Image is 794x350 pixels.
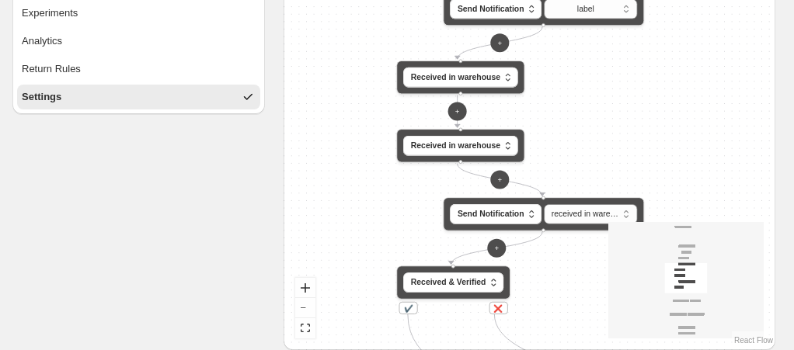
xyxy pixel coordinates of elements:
div: Experiments [22,5,78,21]
div: Send Notification [443,197,644,230]
button: Settings [17,85,260,109]
div: Received in warehouse [396,129,524,162]
g: Edge from 1335c7e9-400a-4982-ad64-7aebd1e1f7f4 to afdea8c0-eb86-4c14-8238-87c4062022ba [451,232,542,265]
div: Received & Verified✔️❌ [396,265,510,299]
button: zoom in [295,278,315,298]
a: React Flow attribution [734,336,773,345]
button: + [447,102,466,120]
button: + [490,171,509,189]
button: fit view [295,318,315,338]
button: Return Rules [17,57,260,81]
span: Send Notification [458,3,524,16]
button: Experiments [17,1,260,26]
button: + [490,33,509,52]
div: Received in warehouse [396,61,524,94]
g: Edge from ee4293f9-f130-4cee-9014-a581b3998e10 to 288c1f10-e4bf-417c-ae34-a3dc860363c3 [457,27,542,60]
button: Analytics [17,29,260,54]
button: Received in warehouse [403,136,517,156]
span: Received in warehouse [410,140,500,152]
button: zoom out [295,298,315,318]
button: Received in warehouse [403,68,517,88]
div: Analytics [22,33,62,49]
button: Send Notification [450,204,542,224]
div: Settings [22,89,61,105]
span: Send Notification [458,208,524,220]
span: Received in warehouse [410,71,500,84]
div: Return Rules [22,61,81,77]
button: Received & Verified [403,272,503,293]
div: React Flow controls [295,278,315,338]
span: Received & Verified [410,276,486,289]
button: + [487,239,506,258]
g: Edge from a8fbbcf3-990d-45b4-931d-a1db20474b2a to 1335c7e9-400a-4982-ad64-7aebd1e1f7f4 [457,164,542,196]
